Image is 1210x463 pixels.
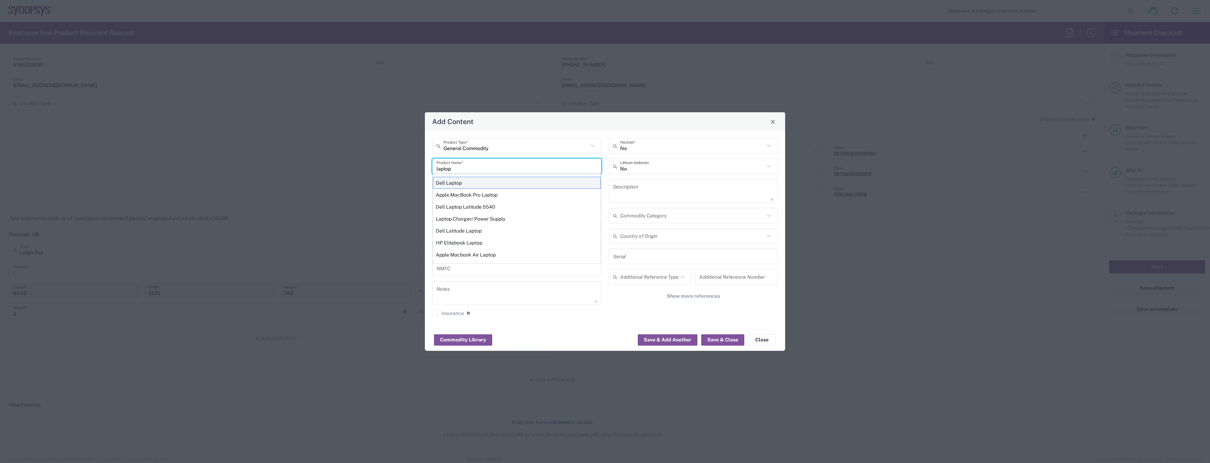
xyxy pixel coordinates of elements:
button: Close [748,334,776,345]
button: Save & Close [701,334,744,345]
div: HP Elitebook Laptop [433,237,601,249]
div: Dell Laptop Latitude 5540 [433,201,601,213]
button: Save & Add Another [638,334,697,345]
span: Show more references [667,293,720,300]
label: Insurance [432,310,464,316]
button: Commodity Library [434,334,492,345]
div: Apple Macbook Air Laptop [433,249,601,261]
button: Close [768,117,778,126]
h4: Add Content [432,116,473,126]
div: Laptop Charger/ Power Supply [433,213,601,225]
div: Dell Latitude Laptop [433,225,601,237]
div: Apple MacBook Pro Laptop [433,189,601,201]
div: Dell Laptop [433,177,601,189]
